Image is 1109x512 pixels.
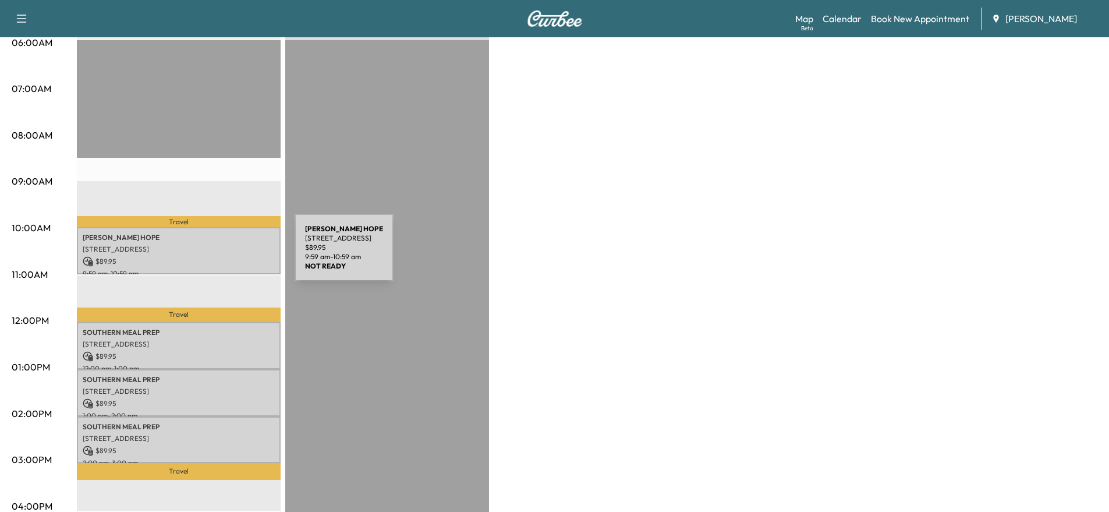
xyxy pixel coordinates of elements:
[823,12,862,26] a: Calendar
[871,12,969,26] a: Book New Appointment
[12,313,49,327] p: 12:00PM
[12,128,52,142] p: 08:00AM
[12,267,48,281] p: 11:00AM
[83,434,275,443] p: [STREET_ADDRESS]
[83,375,275,384] p: SOUTHERN MEAL PREP
[795,12,813,26] a: MapBeta
[83,351,275,362] p: $ 89.95
[83,422,275,432] p: SOUTHERN MEAL PREP
[83,328,275,337] p: SOUTHERN MEAL PREP
[83,387,275,396] p: [STREET_ADDRESS]
[77,308,281,323] p: Travel
[12,36,52,50] p: 06:00AM
[12,407,52,421] p: 02:00PM
[77,216,281,227] p: Travel
[83,256,275,267] p: $ 89.95
[1005,12,1077,26] span: [PERSON_NAME]
[83,458,275,468] p: 2:00 pm - 3:00 pm
[527,10,583,27] img: Curbee Logo
[77,463,281,479] p: Travel
[83,269,275,278] p: 9:59 am - 10:59 am
[83,233,275,242] p: [PERSON_NAME] HOPE
[12,453,52,467] p: 03:00PM
[12,221,51,235] p: 10:00AM
[12,360,50,374] p: 01:00PM
[83,411,275,421] p: 1:00 pm - 2:00 pm
[83,245,275,254] p: [STREET_ADDRESS]
[83,446,275,456] p: $ 89.95
[801,24,813,33] div: Beta
[83,398,275,409] p: $ 89.95
[12,174,52,188] p: 09:00AM
[12,82,51,96] p: 07:00AM
[83,340,275,349] p: [STREET_ADDRESS]
[83,364,275,373] p: 12:00 pm - 1:00 pm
